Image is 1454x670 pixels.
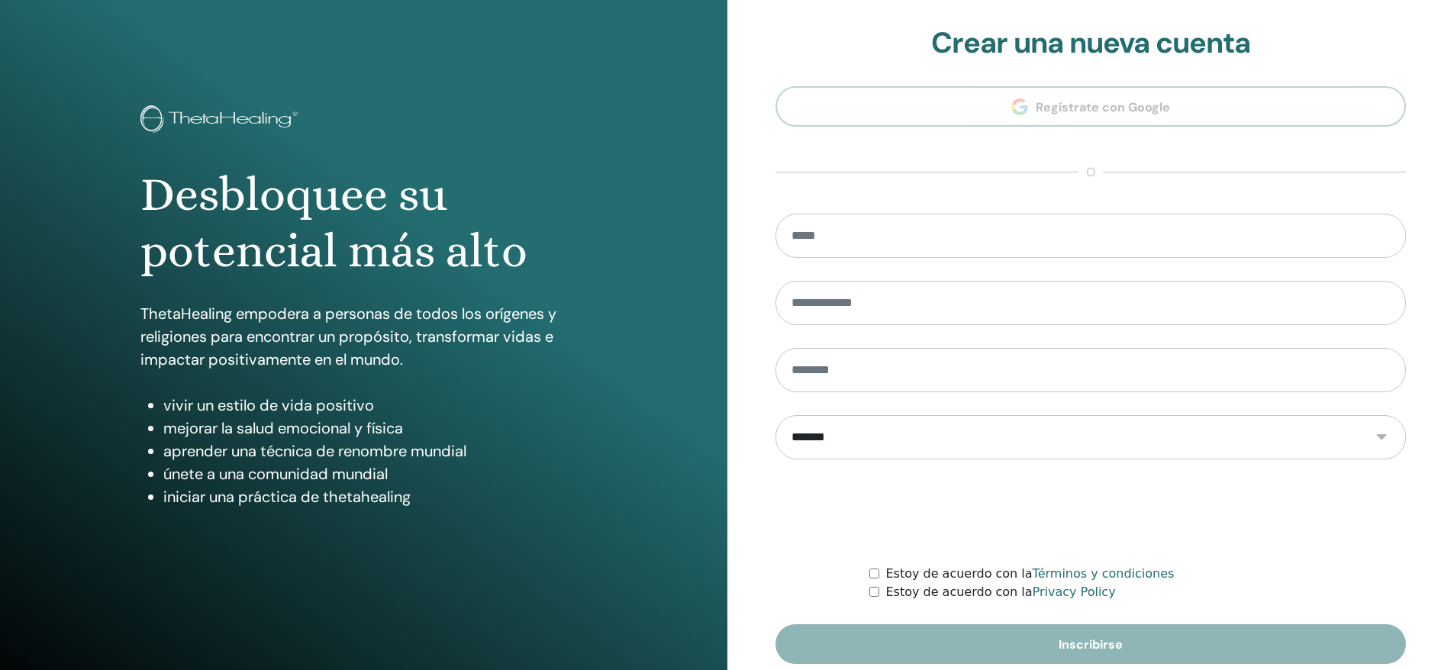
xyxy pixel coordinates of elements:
li: iniciar una práctica de thetahealing [163,485,587,508]
a: Privacy Policy [1033,585,1116,599]
a: Términos y condiciones [1033,566,1175,581]
li: aprender una técnica de renombre mundial [163,440,587,462]
h2: Crear una nueva cuenta [775,26,1407,61]
h1: Desbloquee su potencial más alto [140,166,587,280]
label: Estoy de acuerdo con la [885,583,1115,601]
li: vivir un estilo de vida positivo [163,394,587,417]
label: Estoy de acuerdo con la [885,565,1174,583]
li: únete a una comunidad mundial [163,462,587,485]
span: o [1078,163,1103,182]
iframe: reCAPTCHA [975,482,1207,542]
li: mejorar la salud emocional y física [163,417,587,440]
p: ThetaHealing empodera a personas de todos los orígenes y religiones para encontrar un propósito, ... [140,302,587,371]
